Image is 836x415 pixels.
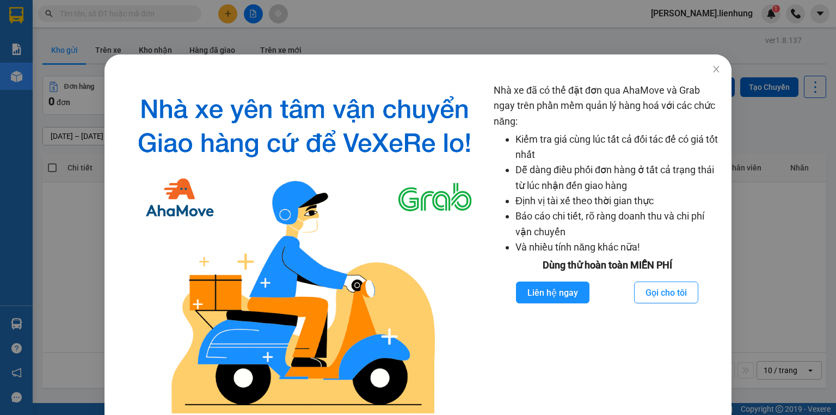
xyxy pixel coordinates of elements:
li: Dễ dàng điều phối đơn hàng ở tất cả trạng thái từ lúc nhận đến giao hàng [515,162,721,193]
div: Dùng thử hoàn toàn MIỄN PHÍ [494,258,721,273]
li: Và nhiều tính năng khác nữa! [515,240,721,255]
span: Liên hệ ngay [527,286,578,300]
li: Kiểm tra giá cùng lúc tất cả đối tác để có giá tốt nhất [515,132,721,163]
span: Gọi cho tôi [646,286,687,300]
button: Liên hệ ngay [516,282,589,303]
button: Close [701,54,731,85]
span: close [712,65,721,74]
li: Báo cáo chi tiết, rõ ràng doanh thu và chi phí vận chuyển [515,209,721,240]
button: Gọi cho tôi [634,282,698,303]
li: Định vị tài xế theo thời gian thực [515,193,721,209]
